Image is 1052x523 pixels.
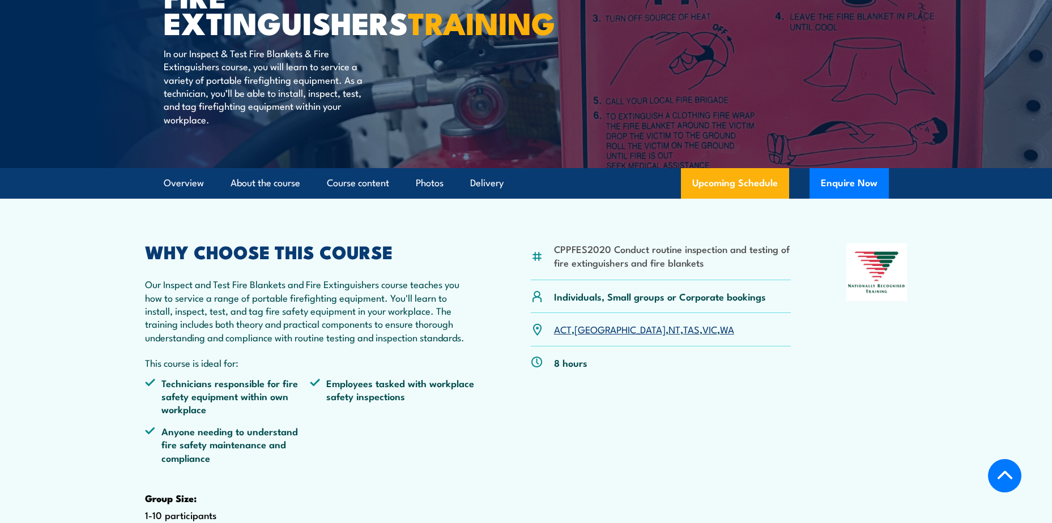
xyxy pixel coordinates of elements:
[554,322,572,336] a: ACT
[574,322,666,336] a: [GEOGRAPHIC_DATA]
[702,322,717,336] a: VIC
[327,168,389,198] a: Course content
[846,243,908,301] img: Nationally Recognised Training logo.
[416,168,444,198] a: Photos
[145,491,197,505] strong: Group Size:
[720,322,734,336] a: WA
[231,168,300,198] a: About the course
[554,323,734,336] p: , , , , ,
[145,277,476,344] p: Our Inspect and Test Fire Blankets and Fire Extinguishers course teaches you how to service a ran...
[145,356,476,369] p: This course is ideal for:
[145,425,310,464] li: Anyone needing to understand fire safety maintenance and compliance
[164,46,370,126] p: In our Inspect & Test Fire Blankets & Fire Extinguishers course, you will learn to service a vari...
[810,168,889,199] button: Enquire Now
[310,376,475,416] li: Employees tasked with workplace safety inspections
[470,168,504,198] a: Delivery
[554,242,791,269] li: CPPFES2020 Conduct routine inspection and testing of fire extinguishers and fire blankets
[554,290,766,303] p: Individuals, Small groups or Corporate bookings
[554,356,587,369] p: 8 hours
[683,322,700,336] a: TAS
[164,168,204,198] a: Overview
[145,376,310,416] li: Technicians responsible for fire safety equipment within own workplace
[668,322,680,336] a: NT
[681,168,789,199] a: Upcoming Schedule
[145,243,476,259] h2: WHY CHOOSE THIS COURSE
